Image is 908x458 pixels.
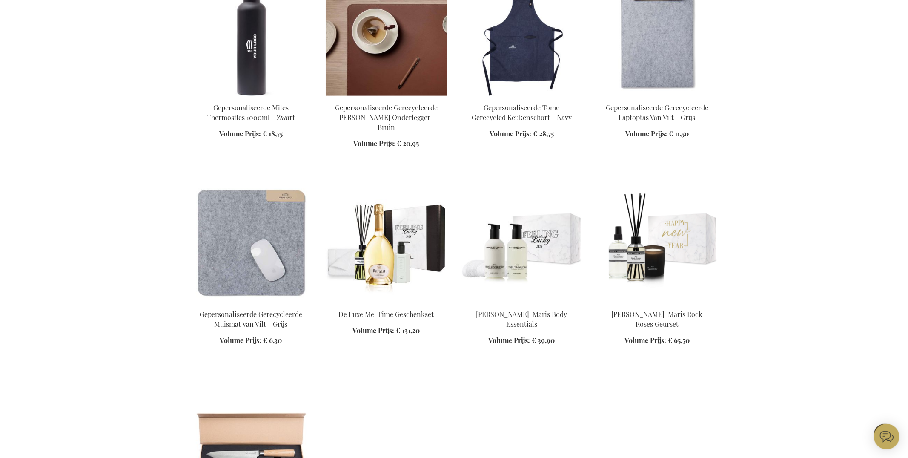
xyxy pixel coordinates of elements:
[353,326,420,336] a: Volume Prijs: € 131,20
[490,129,554,139] a: Volume Prijs: € 28,75
[606,103,708,122] a: Gepersonaliseerde Gerecycleerde Laptoptas Van Vilt - Grijs
[874,424,899,449] iframe: belco-activator-frame
[200,310,302,328] a: Gepersonaliseerde Gerecycleerde Muismat Van Vilt - Grijs
[489,336,530,345] span: Volume Prijs:
[596,92,718,101] a: Personalised Recycled Felt Laptop Case - Grey
[612,310,703,328] a: [PERSON_NAME]-Maris Rock Roses Geurset
[624,336,666,345] span: Volume Prijs:
[476,310,567,328] a: [PERSON_NAME]-Maris Body Essentials
[532,336,555,345] span: € 39,90
[190,92,312,101] a: Personalised Miles Vacuum Bottle 1000ml
[396,326,420,335] span: € 131,20
[219,129,283,139] a: Volume Prijs: € 18,75
[326,299,447,307] a: The Luxury Me-Time Gift Set
[625,129,689,139] a: Volume Prijs: € 11,50
[219,129,261,138] span: Volume Prijs:
[596,299,718,307] a: Marie-Stella-Maris Rock Roses Fragrance Set
[461,183,583,302] img: The Marie-Stella-Maris Body Essentials
[461,299,583,307] a: The Marie-Stella-Maris Body Essentials
[207,103,295,122] a: Gepersonaliseerde Miles Thermosfles 1000ml - Zwart
[596,183,718,302] img: Marie-Stella-Maris Rock Roses Fragrance Set
[190,183,312,302] img: Personalised Recycled Felt Mouse Pad - Grey
[669,129,689,138] span: € 11,50
[461,92,583,101] a: Personalised Tome Recycled Apron - Navy
[339,310,434,319] a: De Luxe Me-Time Geschenkset
[533,129,554,138] span: € 28,75
[625,129,667,138] span: Volume Prijs:
[624,336,690,346] a: Volume Prijs: € 65,50
[490,129,531,138] span: Volume Prijs:
[264,336,282,345] span: € 6,30
[489,336,555,346] a: Volume Prijs: € 39,90
[220,336,262,345] span: Volume Prijs:
[326,183,447,302] img: The Luxury Me-Time Gift Set
[263,129,283,138] span: € 18,75
[220,336,282,346] a: Volume Prijs: € 6,30
[326,92,447,101] a: Gepersonaliseerde Gerecycleerde Timo Bureau Onderlegger - Bruin
[190,299,312,307] a: Personalised Recycled Felt Mouse Pad - Grey
[472,103,572,122] a: Gepersonaliseerde Tome Gerecycled Keukenschort - Navy
[353,326,395,335] span: Volume Prijs:
[668,336,690,345] span: € 65,50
